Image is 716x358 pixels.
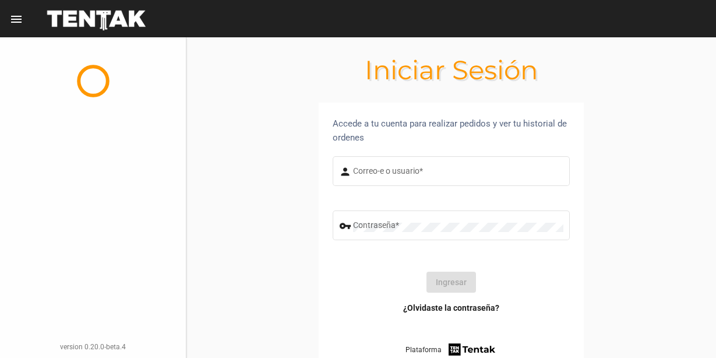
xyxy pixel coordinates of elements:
mat-icon: menu [9,12,23,26]
a: ¿Olvidaste la contraseña? [403,302,499,314]
h1: Iniciar Sesión [186,61,716,79]
button: Ingresar [426,272,476,293]
mat-icon: vpn_key [339,219,353,233]
div: version 0.20.0-beta.4 [9,341,177,353]
div: Accede a tu cuenta para realizar pedidos y ver tu historial de ordenes [333,117,570,145]
span: Plataforma [405,344,442,356]
a: Plataforma [405,342,497,357]
img: tentak-firm.png [447,342,497,357]
mat-icon: person [339,165,353,179]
